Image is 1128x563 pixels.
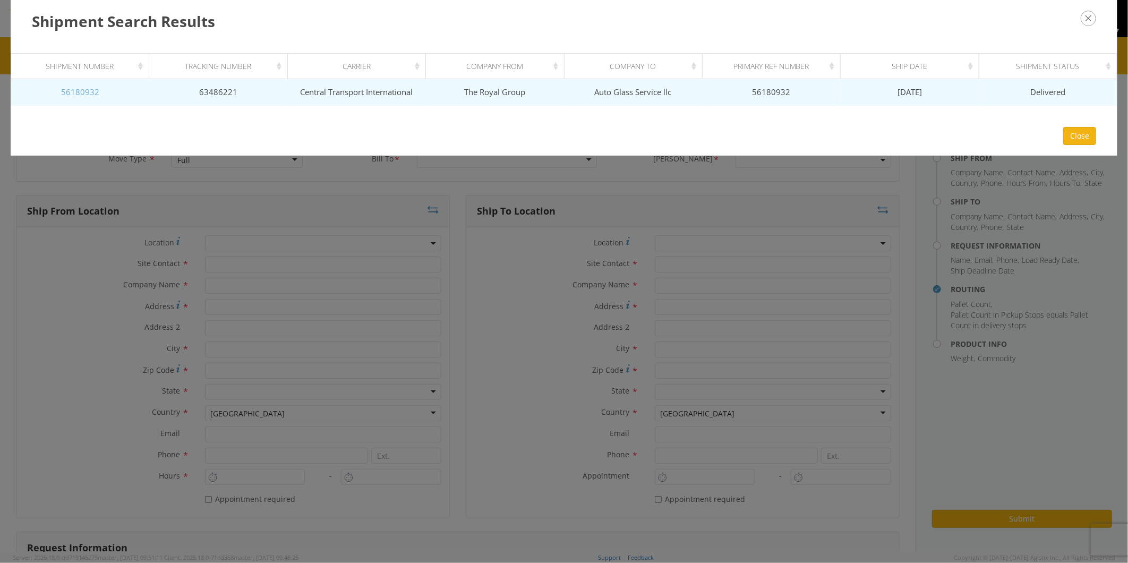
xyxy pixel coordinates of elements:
[1030,87,1065,97] span: Delivered
[850,61,976,72] div: Ship Date
[898,87,922,97] span: [DATE]
[21,61,146,72] div: Shipment Number
[149,79,287,106] td: 63486221
[988,61,1114,72] div: Shipment Status
[297,61,422,72] div: Carrier
[1063,127,1096,145] button: Close
[426,79,564,106] td: The Royal Group
[435,61,561,72] div: Company From
[32,11,1096,32] h3: Shipment Search Results
[287,79,425,106] td: Central Transport International
[702,79,840,106] td: 56180932
[61,87,99,97] a: 56180932
[159,61,284,72] div: Tracking Number
[574,61,699,72] div: Company To
[712,61,837,72] div: Primary Ref Number
[564,79,702,106] td: Auto Glass Service llc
